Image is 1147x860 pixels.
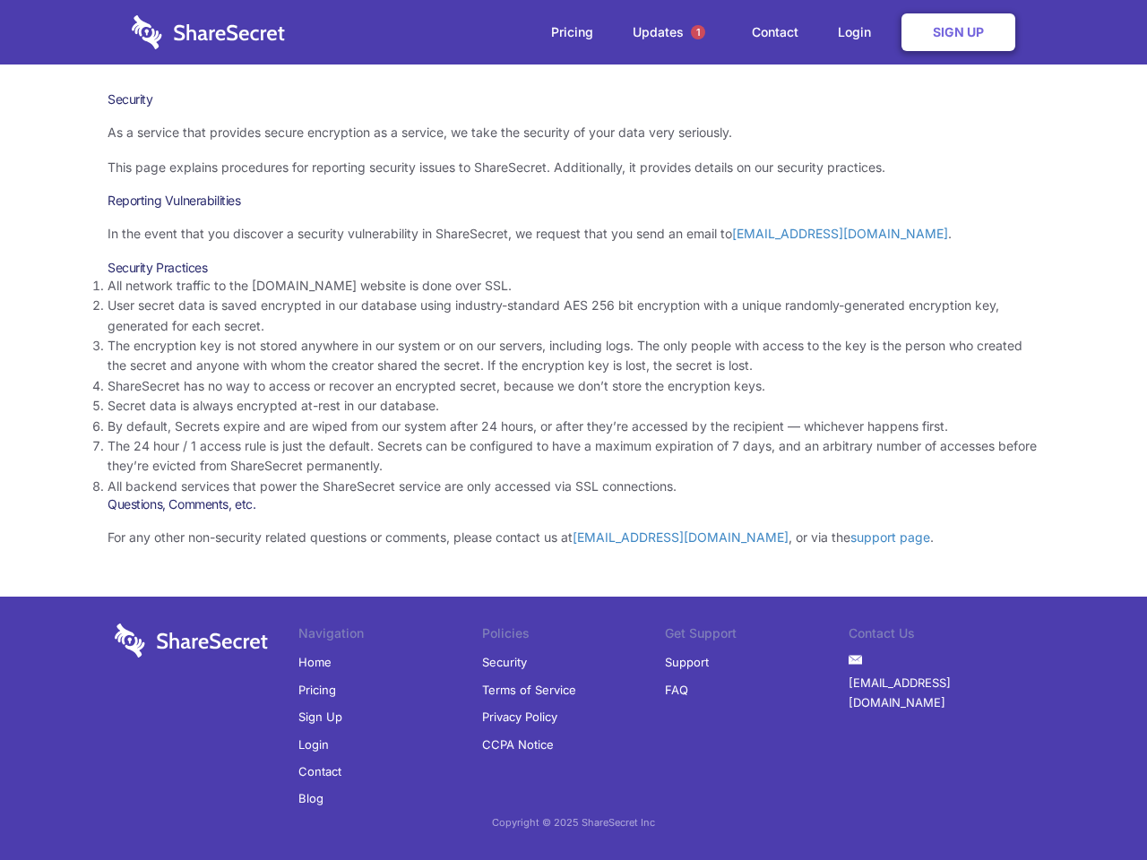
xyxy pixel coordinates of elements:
[108,193,1039,209] h3: Reporting Vulnerabilities
[108,436,1039,477] li: The 24 hour / 1 access rule is just the default. Secrets can be configured to have a maximum expi...
[665,676,688,703] a: FAQ
[298,785,323,812] a: Blog
[849,623,1032,649] li: Contact Us
[108,336,1039,376] li: The encryption key is not stored anywhere in our system or on our servers, including logs. The on...
[108,123,1039,142] p: As a service that provides secure encryption as a service, we take the security of your data very...
[108,224,1039,244] p: In the event that you discover a security vulnerability in ShareSecret, we request that you send ...
[849,669,1032,717] a: [EMAIL_ADDRESS][DOMAIN_NAME]
[108,528,1039,547] p: For any other non-security related questions or comments, please contact us at , or via the .
[108,158,1039,177] p: This page explains procedures for reporting security issues to ShareSecret. Additionally, it prov...
[482,649,527,675] a: Security
[732,226,948,241] a: [EMAIL_ADDRESS][DOMAIN_NAME]
[108,260,1039,276] h3: Security Practices
[108,296,1039,336] li: User secret data is saved encrypted in our database using industry-standard AES 256 bit encryptio...
[734,4,816,60] a: Contact
[482,676,576,703] a: Terms of Service
[298,676,336,703] a: Pricing
[132,15,285,49] img: logo-wordmark-white-trans-d4663122ce5f474addd5e946df7df03e33cb6a1c49d2221995e7729f52c070b2.svg
[482,703,557,730] a: Privacy Policy
[665,649,709,675] a: Support
[573,529,789,545] a: [EMAIL_ADDRESS][DOMAIN_NAME]
[665,623,849,649] li: Get Support
[108,276,1039,296] li: All network traffic to the [DOMAIN_NAME] website is done over SSL.
[298,731,329,758] a: Login
[298,758,341,785] a: Contact
[108,417,1039,436] li: By default, Secrets expire and are wiped from our system after 24 hours, or after they’re accesse...
[482,623,666,649] li: Policies
[115,623,268,658] img: logo-wordmark-white-trans-d4663122ce5f474addd5e946df7df03e33cb6a1c49d2221995e7729f52c070b2.svg
[298,623,482,649] li: Navigation
[533,4,611,60] a: Pricing
[298,703,342,730] a: Sign Up
[691,25,705,39] span: 1
[820,4,898,60] a: Login
[108,496,1039,512] h3: Questions, Comments, etc.
[108,91,1039,107] h1: Security
[482,731,554,758] a: CCPA Notice
[298,649,332,675] a: Home
[108,477,1039,496] li: All backend services that power the ShareSecret service are only accessed via SSL connections.
[108,396,1039,416] li: Secret data is always encrypted at-rest in our database.
[901,13,1015,51] a: Sign Up
[850,529,930,545] a: support page
[108,376,1039,396] li: ShareSecret has no way to access or recover an encrypted secret, because we don’t store the encry...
